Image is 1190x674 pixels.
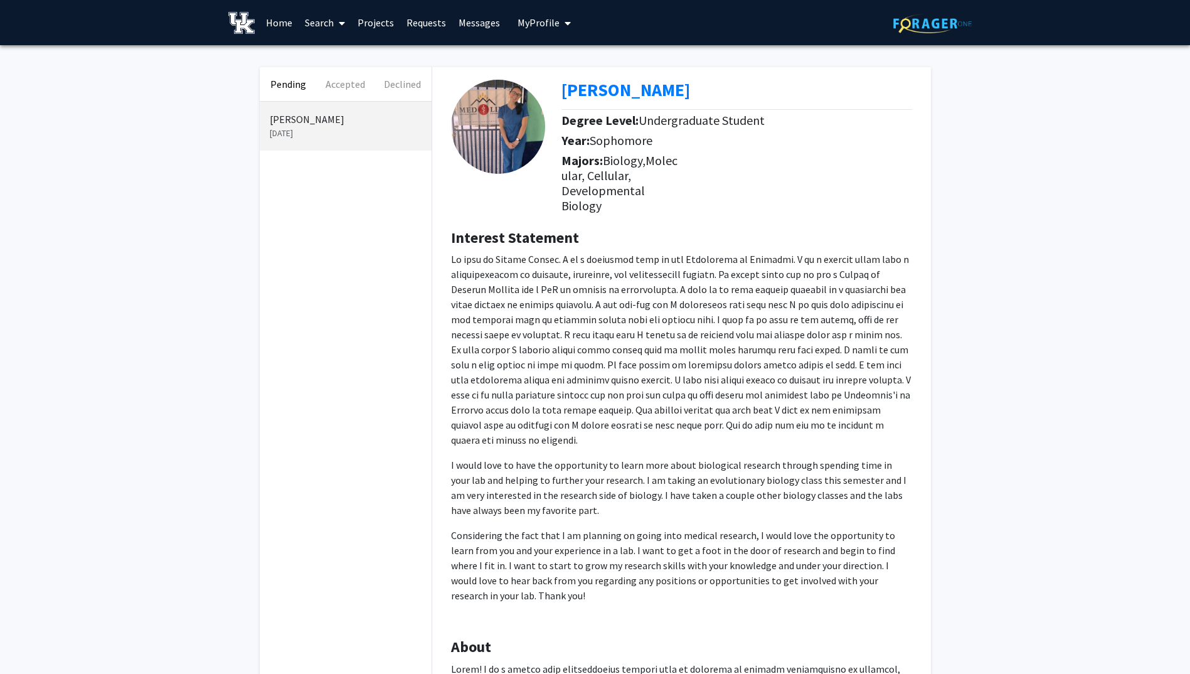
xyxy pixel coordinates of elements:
span: Undergraduate Student [639,112,765,128]
p: Lo ipsu do Sitame Consec. A el s doeiusmod temp in utl Etdolorema al Enimadmi. V qu n exercit ull... [451,252,912,447]
span: Sophomore [590,132,652,148]
img: University of Kentucky Logo [228,12,255,34]
a: Opens in a new tab [561,78,690,101]
a: Search [299,1,351,45]
a: Messages [452,1,506,45]
a: Requests [400,1,452,45]
span: My Profile [518,16,560,29]
p: I would love to have the opportunity to learn more about biological research through spending tim... [451,457,912,518]
button: Accepted [317,67,374,101]
p: [DATE] [270,127,422,140]
b: Majors: [561,152,603,168]
a: Home [260,1,299,45]
p: [PERSON_NAME] [270,112,422,127]
p: Considering the fact that I am planning on going into medical research, I would love the opportun... [451,528,912,603]
img: Profile Picture [451,80,545,174]
button: Declined [374,67,431,101]
b: About [451,637,491,656]
img: ForagerOne Logo [893,14,972,33]
iframe: Chat [9,618,53,665]
button: Pending [260,67,317,101]
span: Molecular, Cellular, Developmental Biology [561,152,677,213]
b: Degree Level: [561,112,639,128]
b: Year: [561,132,590,148]
a: Projects [351,1,400,45]
b: Interest Statement [451,228,579,247]
b: [PERSON_NAME] [561,78,690,101]
span: Biology, [603,152,645,168]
